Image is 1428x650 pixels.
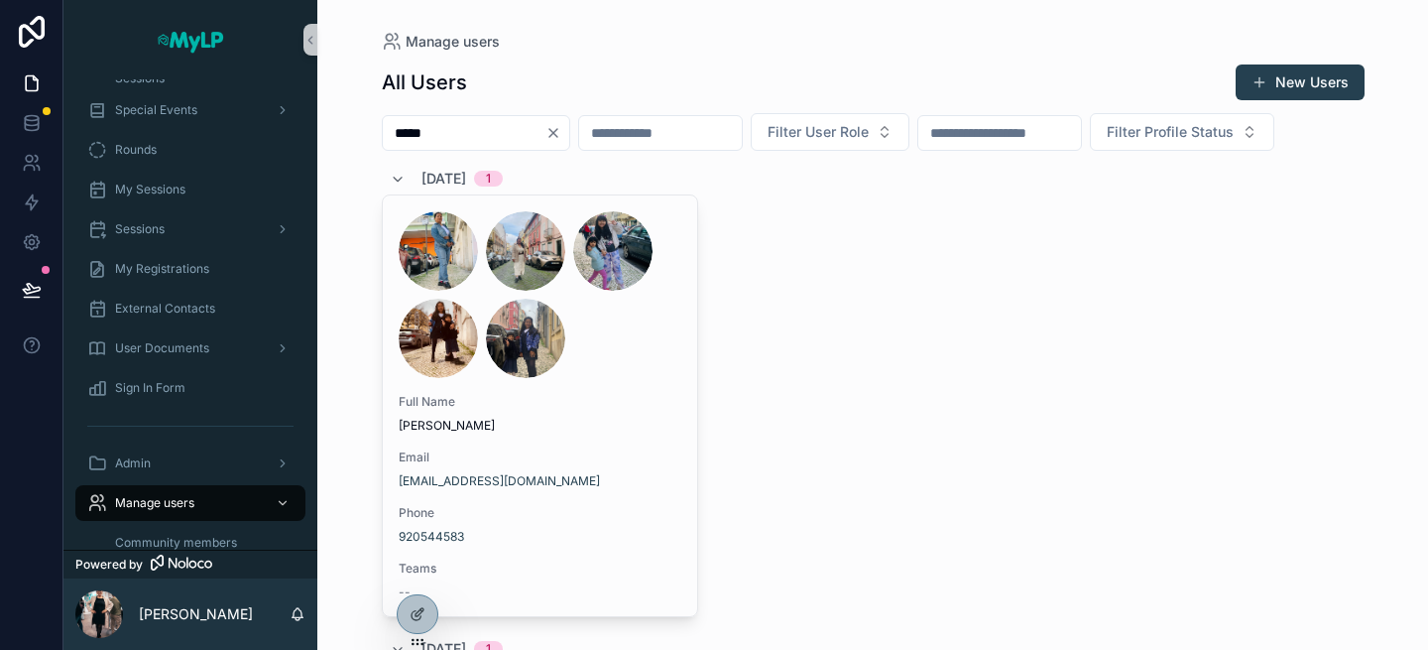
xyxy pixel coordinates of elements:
[1107,122,1234,142] span: Filter Profile Status
[99,525,305,561] a: Community members
[382,68,467,96] h1: All Users
[75,330,305,366] a: User Documents
[115,182,185,197] span: My Sessions
[115,261,209,277] span: My Registrations
[399,529,464,545] a: 920544583
[399,505,682,521] span: Phone
[75,485,305,521] a: Manage users
[115,455,151,471] span: Admin
[399,418,682,434] span: [PERSON_NAME]
[1090,113,1274,151] button: Select Button
[421,169,466,189] span: [DATE]
[63,79,317,550] div: scrollable content
[115,102,197,118] span: Special Events
[75,251,305,287] a: My Registrations
[63,550,317,579] a: Powered by
[399,585,411,600] span: --
[399,561,682,577] span: Teams
[399,473,600,489] a: [EMAIL_ADDRESS][DOMAIN_NAME]
[139,604,253,624] p: [PERSON_NAME]
[115,142,157,158] span: Rounds
[75,557,143,573] span: Powered by
[75,211,305,247] a: Sessions
[768,122,869,142] span: Filter User Role
[75,370,305,406] a: Sign In Form
[115,301,215,317] span: External Contacts
[1236,65,1365,100] button: New Users
[115,380,185,396] span: Sign In Form
[382,32,500,52] a: Manage users
[75,446,305,481] a: Admin
[399,450,682,465] span: Email
[486,171,491,187] div: 1
[156,24,225,56] img: App logo
[406,32,500,52] span: Manage users
[75,92,305,128] a: Special Events
[545,125,569,141] button: Clear
[115,340,209,356] span: User Documents
[115,221,165,237] span: Sessions
[115,495,194,511] span: Manage users
[115,535,237,551] span: Community members
[75,172,305,207] a: My Sessions
[751,113,909,151] button: Select Button
[75,132,305,168] a: Rounds
[382,195,699,617] a: Full Name[PERSON_NAME]Email[EMAIL_ADDRESS][DOMAIN_NAME]Phone920544583Teams--
[75,291,305,326] a: External Contacts
[399,394,682,410] span: Full Name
